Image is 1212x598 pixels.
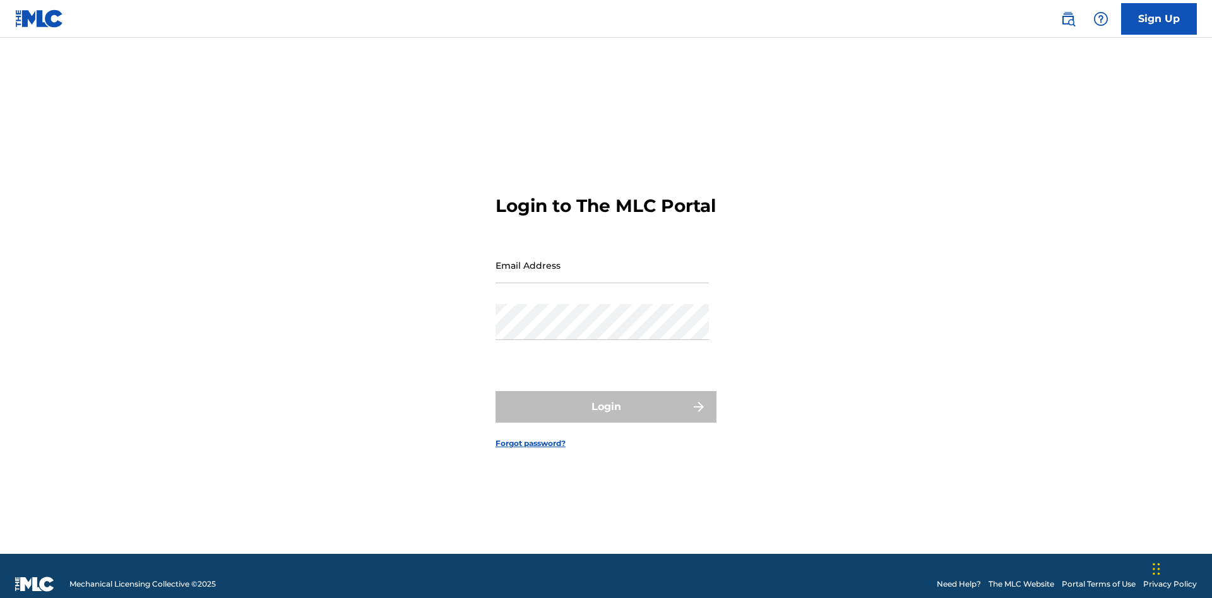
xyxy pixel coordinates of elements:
img: search [1060,11,1076,26]
a: Portal Terms of Use [1062,578,1136,590]
h3: Login to The MLC Portal [496,195,716,217]
a: Forgot password? [496,438,566,449]
a: Public Search [1055,6,1081,32]
a: The MLC Website [989,578,1054,590]
a: Privacy Policy [1143,578,1197,590]
div: Drag [1153,550,1160,588]
a: Sign Up [1121,3,1197,35]
img: MLC Logo [15,9,64,28]
div: Help [1088,6,1114,32]
span: Mechanical Licensing Collective © 2025 [69,578,216,590]
img: logo [15,577,54,592]
iframe: Chat Widget [1149,537,1212,598]
a: Need Help? [937,578,981,590]
img: help [1093,11,1108,26]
